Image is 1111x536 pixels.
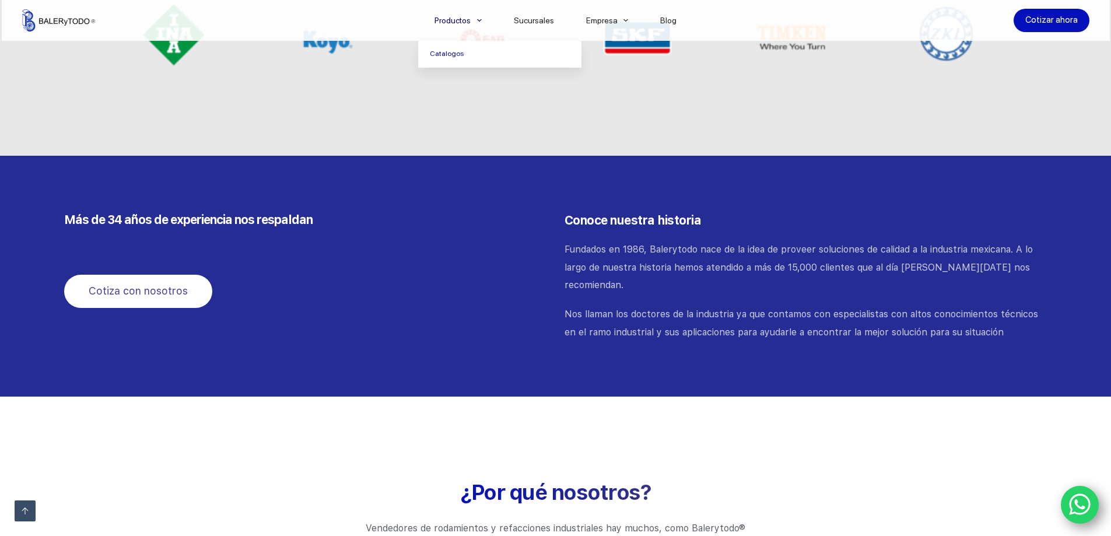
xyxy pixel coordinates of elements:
span: Cotiza con nosotros [89,283,188,300]
span: Conoce nuestra historia [565,213,702,227]
span: ¿Por qué nosotros? [460,480,651,505]
a: Ir arriba [15,500,36,521]
a: Cotiza con nosotros [64,275,212,308]
img: Balerytodo [22,9,95,31]
span: Nos llaman los doctores de la industria ya que contamos con especialistas con altos conocimientos... [565,309,1041,337]
span: Más de 34 años de experiencia nos respaldan [64,212,313,227]
a: WhatsApp [1061,486,1099,524]
a: Catalogos [418,41,581,68]
a: Cotizar ahora [1014,9,1089,32]
span: Fundados en 1986, Balerytodo nace de la idea de proveer soluciones de calidad a la industria mexi... [565,244,1036,290]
